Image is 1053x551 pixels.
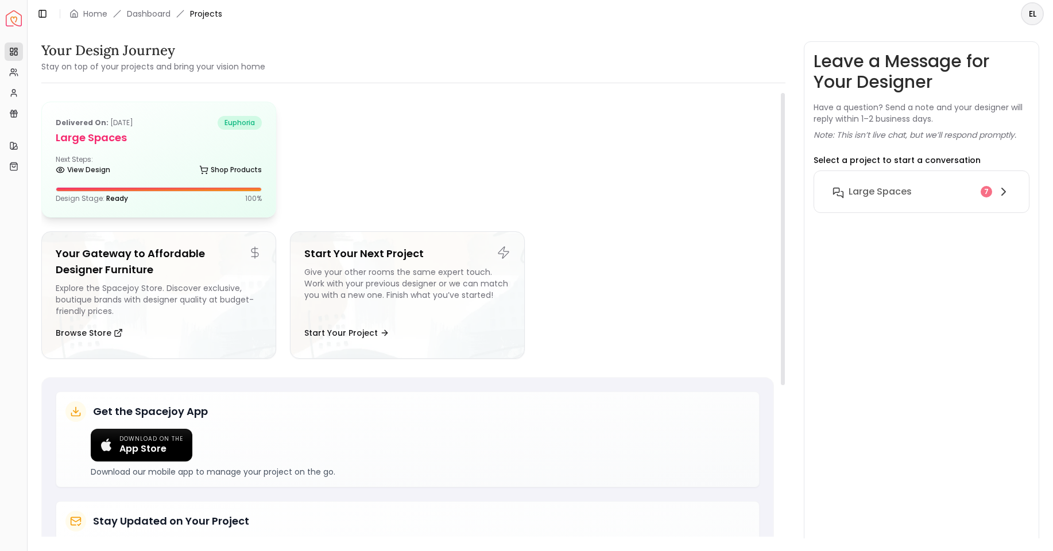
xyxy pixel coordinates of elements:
[290,231,525,359] a: Start Your Next ProjectGive your other rooms the same expert touch. Work with your previous desig...
[41,231,276,359] a: Your Gateway to Affordable Designer FurnitureExplore the Spacejoy Store. Discover exclusive, bout...
[56,194,128,203] p: Design Stage:
[199,162,262,178] a: Shop Products
[119,443,183,455] span: App Store
[6,10,22,26] a: Spacejoy
[69,8,222,20] nav: breadcrumb
[304,246,510,262] h5: Start Your Next Project
[981,186,992,197] div: 7
[119,436,183,443] span: Download on the
[93,403,208,420] h5: Get the Spacejoy App
[91,429,192,461] a: Download on the App Store
[814,51,1030,92] h3: Leave a Message for Your Designer
[218,116,262,130] span: euphoria
[100,439,113,451] img: Apple logo
[814,102,1030,125] p: Have a question? Send a note and your designer will reply within 1–2 business days.
[814,129,1016,141] p: Note: This isn’t live chat, but we’ll respond promptly.
[127,8,171,20] a: Dashboard
[814,154,981,166] p: Select a project to start a conversation
[56,162,110,178] a: View Design
[1022,3,1043,24] span: EL
[56,116,133,130] p: [DATE]
[41,41,265,60] h3: Your Design Journey
[56,155,262,178] div: Next Steps:
[6,10,22,26] img: Spacejoy Logo
[1021,2,1044,25] button: EL
[245,194,262,203] p: 100 %
[56,246,262,278] h5: Your Gateway to Affordable Designer Furniture
[849,185,912,199] h6: Large Spaces
[823,180,1020,203] button: Large Spaces7
[56,130,262,146] h5: Large Spaces
[304,266,510,317] div: Give your other rooms the same expert touch. Work with your previous designer or we can match you...
[56,118,109,127] b: Delivered on:
[106,193,128,203] span: Ready
[304,321,389,344] button: Start Your Project
[91,466,750,478] p: Download our mobile app to manage your project on the go.
[93,513,249,529] h5: Stay Updated on Your Project
[56,282,262,317] div: Explore the Spacejoy Store. Discover exclusive, boutique brands with designer quality at budget-f...
[83,8,107,20] a: Home
[190,8,222,20] span: Projects
[56,321,123,344] button: Browse Store
[41,61,265,72] small: Stay on top of your projects and bring your vision home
